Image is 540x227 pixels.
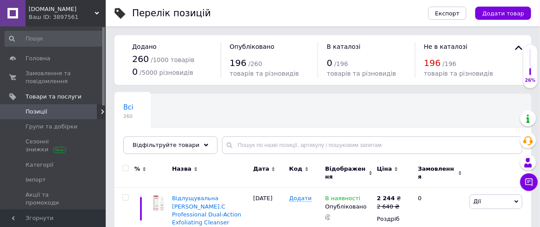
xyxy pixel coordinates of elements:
div: 2 640 ₴ [377,203,401,211]
span: / 5000 різновидів [140,69,193,76]
span: Код [289,165,303,173]
span: 260 [132,54,149,64]
span: товарів та різновидів [327,70,396,77]
button: Чат з покупцем [520,173,538,191]
button: Додати товар [475,7,531,20]
span: 196 [424,58,441,68]
button: Експорт [428,7,467,20]
span: Дата [253,165,270,173]
span: Акції та промокоди [26,191,81,207]
span: В наявності [325,195,360,204]
span: Всі [123,103,133,111]
a: Відлущувальна [PERSON_NAME].C Professional Dual-Action Exfoliating Cleanser [172,195,241,226]
span: товарів та різновидів [230,70,299,77]
span: Замовлення [418,165,456,181]
span: В каталозі [327,43,361,50]
span: Не в каталозі [424,43,468,50]
span: / 196 [334,60,348,67]
div: Перелік позицій [132,9,211,18]
div: Опубліковано [325,203,372,211]
span: Додати [289,195,312,202]
span: % [134,165,140,173]
span: Товари та послуги [26,93,81,101]
b: 2 244 [377,195,395,201]
div: Ваш ID: 3897561 [29,13,106,21]
input: Пошук [4,31,104,47]
span: Експорт [435,10,460,17]
span: Головна [26,55,50,62]
span: Дії [473,198,481,205]
span: 196 [230,58,247,68]
span: / 260 [248,60,262,67]
span: Сезонні знижки [26,138,81,154]
span: Категорії [26,161,53,169]
span: 0 [132,66,138,77]
span: Назва [172,165,192,173]
span: Додано [132,43,156,50]
div: 26% [523,77,537,84]
span: 260 [123,113,133,120]
span: / 1000 товарів [151,56,194,63]
span: Групи та добірки [26,123,78,131]
img: Відлущувальна емульсія Retix.C Professional Dual-Action Exfoliating Cleanser [150,194,168,212]
input: Пошук по назві позиції, артикулу і пошуковим запитам [222,136,522,154]
span: 0 [327,58,333,68]
div: ₴ [377,194,401,202]
div: Роздріб [377,215,411,223]
span: Додати товар [482,10,524,17]
span: Опубліковано [230,43,275,50]
span: / 196 [443,60,456,67]
span: товарів та різновидів [424,70,493,77]
span: Замовлення та повідомлення [26,70,81,85]
span: Ціна [377,165,392,173]
span: shine.net.ua [29,5,95,13]
span: Позиції [26,108,47,116]
span: Відображення [325,165,366,181]
span: Імпорт [26,176,46,184]
span: Відфільтруйте товари [133,142,200,148]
